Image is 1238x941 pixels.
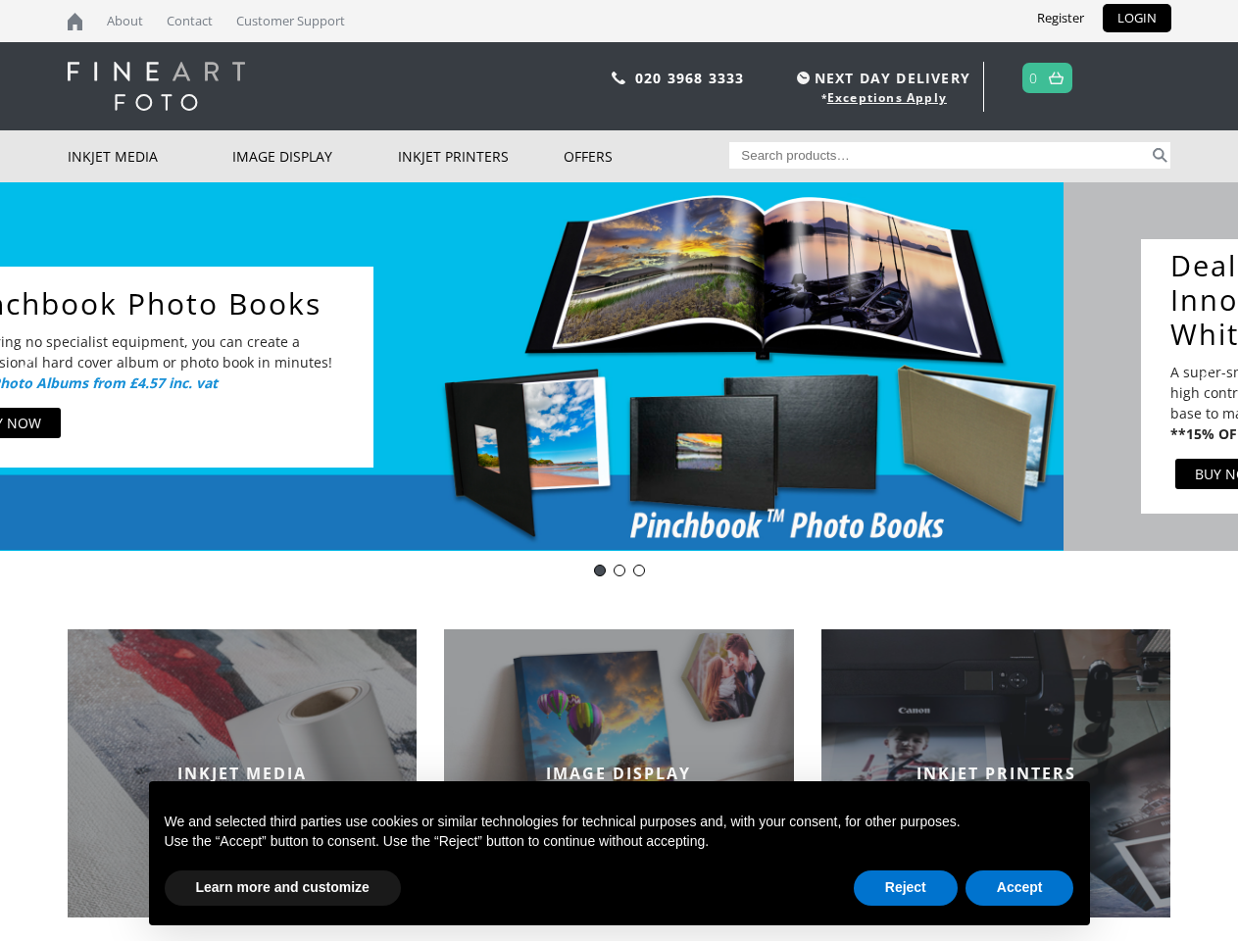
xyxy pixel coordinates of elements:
button: Search [1149,142,1171,169]
h2: IMAGE DISPLAY [444,763,794,784]
img: previous arrow [15,351,46,382]
p: We and selected third parties use cookies or similar technologies for technical purposes and, wit... [165,813,1074,832]
a: Image Display [232,130,398,182]
div: Choose slide to display. [590,561,649,580]
button: Learn more and customize [165,870,401,906]
a: Inkjet Media [68,130,233,182]
button: Reject [854,870,958,906]
p: Use the “Accept” button to consent. Use the “Reject” button to continue without accepting. [165,832,1074,852]
img: logo-white.svg [68,62,245,111]
div: pinch book [614,565,625,576]
img: basket.svg [1049,72,1064,84]
a: Exceptions Apply [827,89,947,106]
span: NEXT DAY DELIVERY [792,67,970,89]
a: LOGIN [1103,4,1171,32]
a: Register [1022,4,1099,32]
a: Inkjet Printers [398,130,564,182]
a: Offers [564,130,729,182]
img: phone.svg [612,72,625,84]
div: Innova-general [594,565,606,576]
h2: INKJET PRINTERS [821,763,1171,784]
div: DOTWEEK- IFA39 [633,565,645,576]
button: Accept [966,870,1074,906]
input: Search products… [729,142,1149,169]
img: next arrow [1192,351,1223,382]
h2: INKJET MEDIA [68,763,418,784]
img: time.svg [797,72,810,84]
a: 0 [1029,64,1038,92]
a: 020 3968 3333 [635,69,745,87]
